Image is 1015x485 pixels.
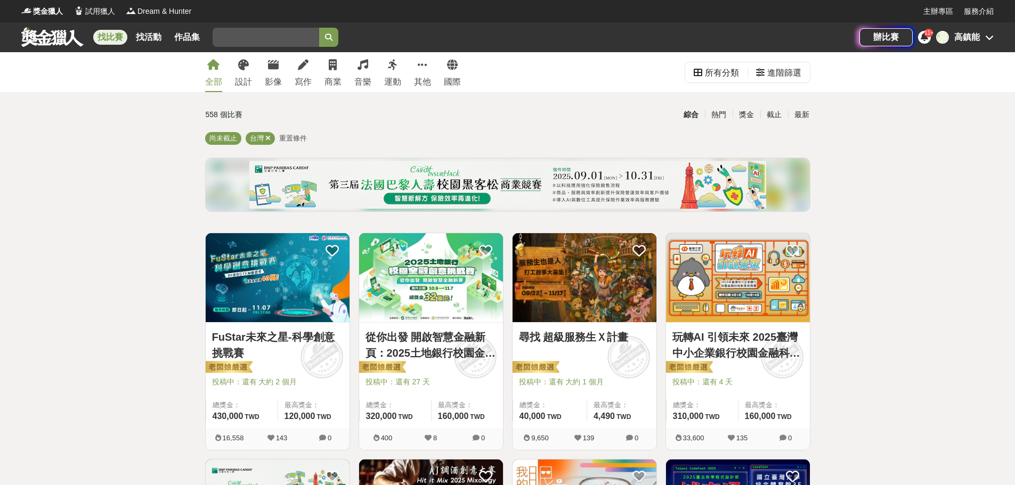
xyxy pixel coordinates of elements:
img: Cover Image [666,233,810,322]
div: 商業 [324,76,342,88]
a: Cover Image [666,233,810,323]
a: 玩轉AI 引領未來 2025臺灣中小企業銀行校園金融科技創意挑戰賽 [672,329,803,361]
span: 320,000 [366,412,397,421]
img: 老闆娘嚴選 [510,360,559,375]
a: Cover Image [513,233,656,323]
div: 所有分類 [705,62,739,84]
span: 430,000 [213,412,243,421]
span: 33,600 [683,434,704,442]
div: 獎金 [733,105,760,124]
span: 0 [481,434,485,442]
span: 總獎金： [673,400,732,410]
a: LogoDream & Hunter [126,6,191,17]
a: Logo獎金獵人 [21,6,63,17]
a: 找活動 [132,30,166,45]
span: 總獎金： [519,400,580,410]
img: Logo [126,5,136,16]
span: 16,558 [223,434,244,442]
img: Logo [74,5,84,16]
span: 400 [381,434,393,442]
span: 11+ [924,30,933,36]
span: 重置條件 [279,134,307,142]
a: Logo試用獵人 [74,6,115,17]
div: 進階篩選 [767,62,801,84]
span: TWD [398,413,412,421]
span: 最高獎金： [594,400,650,410]
div: 國際 [444,76,461,88]
span: TWD [316,413,331,421]
span: TWD [705,413,719,421]
a: 作品集 [170,30,204,45]
div: 運動 [384,76,401,88]
span: 40,000 [519,412,546,421]
span: TWD [245,413,259,421]
div: 截止 [760,105,788,124]
a: 服務介紹 [964,6,994,17]
span: 139 [583,434,595,442]
span: 最高獎金： [438,400,497,410]
span: 獎金獵人 [33,6,63,17]
span: 最高獎金： [745,400,803,410]
div: 高 [936,31,949,44]
span: TWD [547,413,561,421]
div: 高鎮能 [954,31,980,44]
span: 尚未截止 [209,134,237,142]
img: c5de0e1a-e514-4d63-bbd2-29f80b956702.png [249,161,766,209]
div: 最新 [788,105,816,124]
img: Cover Image [513,233,656,322]
div: 影像 [265,76,282,88]
span: TWD [616,413,631,421]
img: 老闆娘嚴選 [664,360,713,375]
a: 辦比賽 [859,28,913,46]
span: 投稿中：還有 大約 1 個月 [519,376,650,388]
img: 老闆娘嚴選 [357,360,406,375]
span: TWD [777,413,791,421]
a: FuStar未來之星-科學創意挑戰賽 [212,329,343,361]
a: 其他 [414,52,431,92]
span: 160,000 [745,412,776,421]
a: 影像 [265,52,282,92]
span: 310,000 [673,412,704,421]
img: 老闆娘嚴選 [204,360,253,375]
div: 全部 [205,76,222,88]
span: 總獎金： [366,400,425,410]
span: 135 [736,434,748,442]
div: 熱門 [705,105,733,124]
div: 設計 [235,76,252,88]
span: 120,000 [285,412,315,421]
a: 寫作 [295,52,312,92]
a: 找比賽 [93,30,127,45]
span: 0 [635,434,638,442]
a: 全部 [205,52,222,92]
div: 綜合 [677,105,705,124]
img: Logo [21,5,32,16]
span: 投稿中：還有 27 天 [366,376,497,388]
a: 運動 [384,52,401,92]
span: 台灣 [250,134,264,142]
div: 其他 [414,76,431,88]
span: 投稿中：還有 大約 2 個月 [212,376,343,388]
span: 160,000 [438,412,469,421]
span: Dream & Hunter [137,6,191,17]
a: 從你出發 開啟智慧金融新頁：2025土地銀行校園金融創意挑戰賽 [366,329,497,361]
a: 主辦專區 [923,6,953,17]
div: 558 個比賽 [206,105,407,124]
a: 國際 [444,52,461,92]
span: 8 [433,434,437,442]
span: 143 [276,434,288,442]
span: 投稿中：還有 4 天 [672,376,803,388]
span: 9,650 [531,434,549,442]
span: 0 [328,434,331,442]
a: 設計 [235,52,252,92]
a: Cover Image [359,233,503,323]
span: TWD [470,413,484,421]
div: 寫作 [295,76,312,88]
img: Cover Image [206,233,350,322]
a: Cover Image [206,233,350,323]
span: 試用獵人 [85,6,115,17]
span: 4,490 [594,412,615,421]
span: 總獎金： [213,400,271,410]
img: Cover Image [359,233,503,322]
a: 尋找 超級服務生Ｘ計畫 [519,329,650,345]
